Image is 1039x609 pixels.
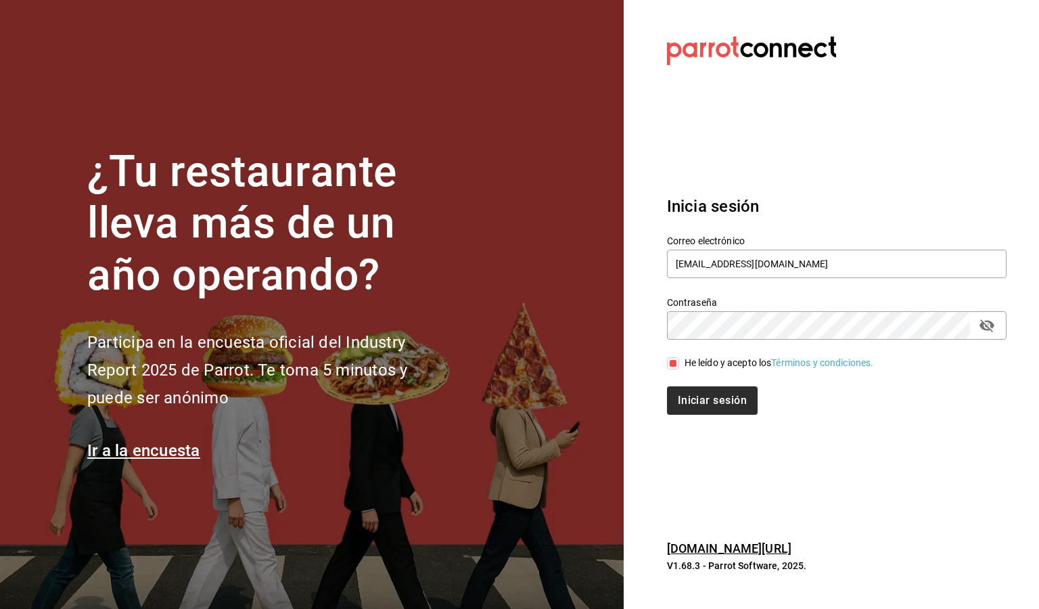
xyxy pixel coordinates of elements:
[771,357,873,368] a: Términos y condiciones.
[87,441,200,460] a: Ir a la encuesta
[667,559,1007,572] p: V1.68.3 - Parrot Software, 2025.
[975,314,998,337] button: passwordField
[685,356,874,370] div: He leído y acepto los
[667,297,1007,307] label: Contraseña
[667,235,1007,245] label: Correo electrónico
[667,386,758,415] button: Iniciar sesión
[87,329,453,411] h2: Participa en la encuesta oficial del Industry Report 2025 de Parrot. Te toma 5 minutos y puede se...
[667,541,791,556] a: [DOMAIN_NAME][URL]
[667,194,1007,219] h3: Inicia sesión
[87,146,453,302] h1: ¿Tu restaurante lleva más de un año operando?
[667,250,1007,278] input: Ingresa tu correo electrónico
